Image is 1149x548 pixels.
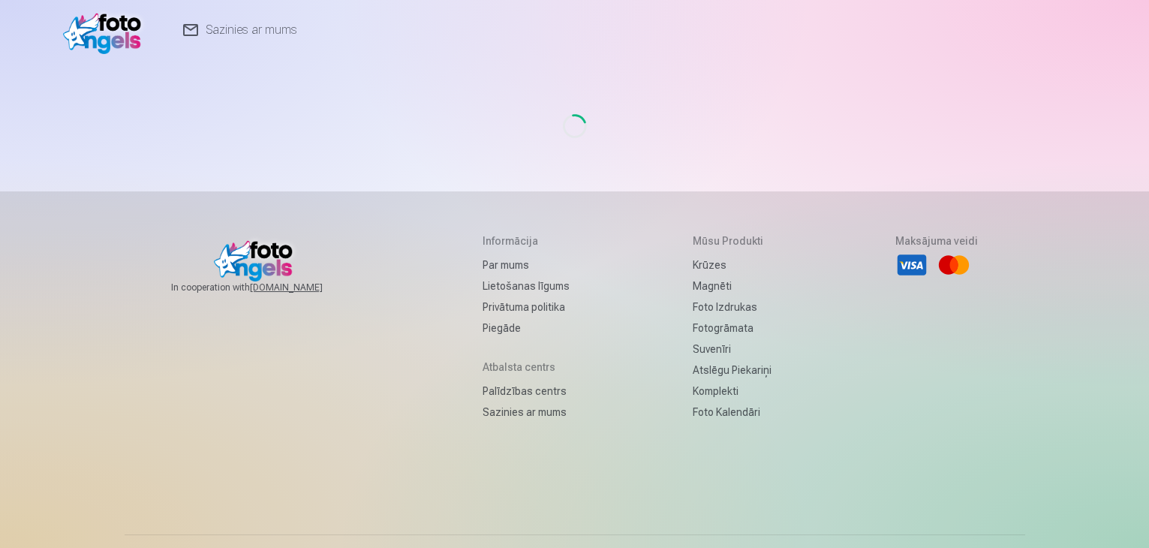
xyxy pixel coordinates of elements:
a: Krūzes [693,254,772,276]
a: Fotogrāmata [693,318,772,339]
h5: Informācija [483,233,570,248]
h5: Mūsu produkti [693,233,772,248]
a: Lietošanas līgums [483,276,570,297]
h5: Atbalsta centrs [483,360,570,375]
a: Par mums [483,254,570,276]
a: Palīdzības centrs [483,381,570,402]
a: Privātuma politika [483,297,570,318]
a: Magnēti [693,276,772,297]
span: In cooperation with [171,282,359,294]
h5: Maksājuma veidi [895,233,978,248]
a: Foto izdrukas [693,297,772,318]
a: Atslēgu piekariņi [693,360,772,381]
a: Komplekti [693,381,772,402]
li: Visa [895,248,928,282]
li: Mastercard [937,248,970,282]
a: Piegāde [483,318,570,339]
a: Sazinies ar mums [483,402,570,423]
a: Suvenīri [693,339,772,360]
img: /v1 [63,6,149,54]
a: [DOMAIN_NAME] [250,282,359,294]
a: Foto kalendāri [693,402,772,423]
